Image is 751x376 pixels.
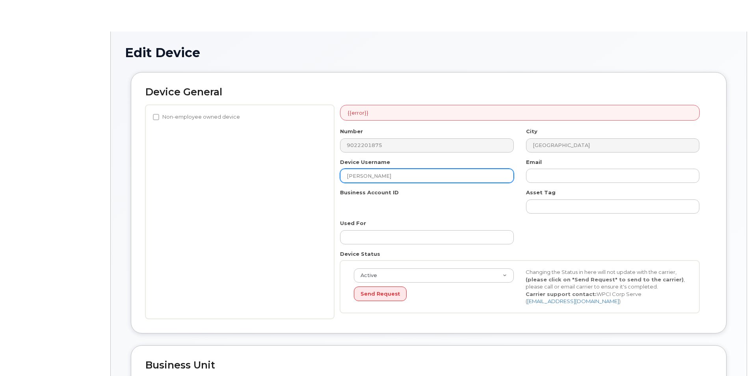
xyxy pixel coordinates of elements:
[340,158,390,166] label: Device Username
[354,287,407,301] button: Send Request
[340,220,366,227] label: Used For
[527,298,619,304] a: [EMAIL_ADDRESS][DOMAIN_NAME]
[526,276,684,283] strong: (please click on "Send Request" to send to the carrier)
[153,112,240,122] label: Non-employee owned device
[125,46,732,60] h1: Edit Device
[340,250,380,258] label: Device Status
[340,105,700,121] div: {{error}}
[526,291,597,297] strong: Carrier support contact:
[145,360,712,371] h2: Business Unit
[340,189,399,196] label: Business Account ID
[153,114,159,120] input: Non-employee owned device
[340,128,363,135] label: Number
[526,189,556,196] label: Asset Tag
[520,268,692,305] div: Changing the Status in here will not update with the carrier, , please call or email carrier to e...
[145,87,712,98] h2: Device General
[526,128,537,135] label: City
[526,158,542,166] label: Email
